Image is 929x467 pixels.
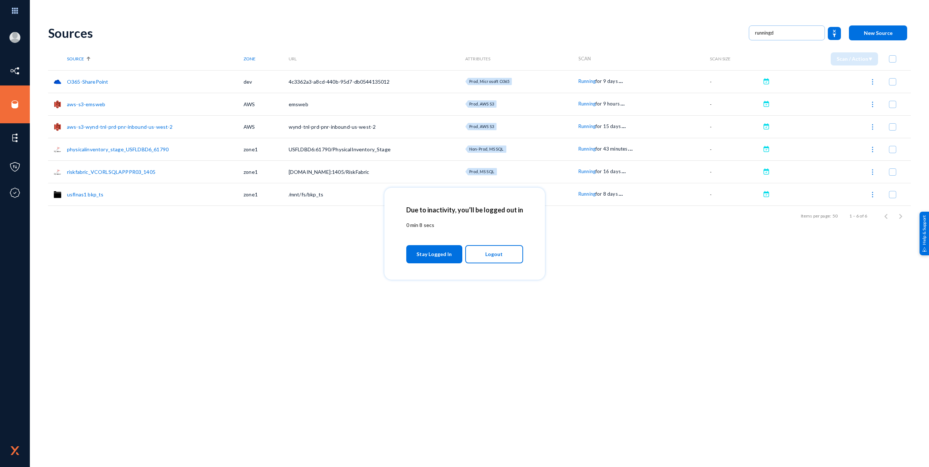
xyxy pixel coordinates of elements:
[406,245,463,263] button: Stay Logged In
[485,248,503,260] span: Logout
[406,221,523,229] p: 0 min 8 secs
[465,245,523,263] button: Logout
[406,206,523,214] h2: Due to inactivity, you’ll be logged out in
[416,248,452,261] span: Stay Logged In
